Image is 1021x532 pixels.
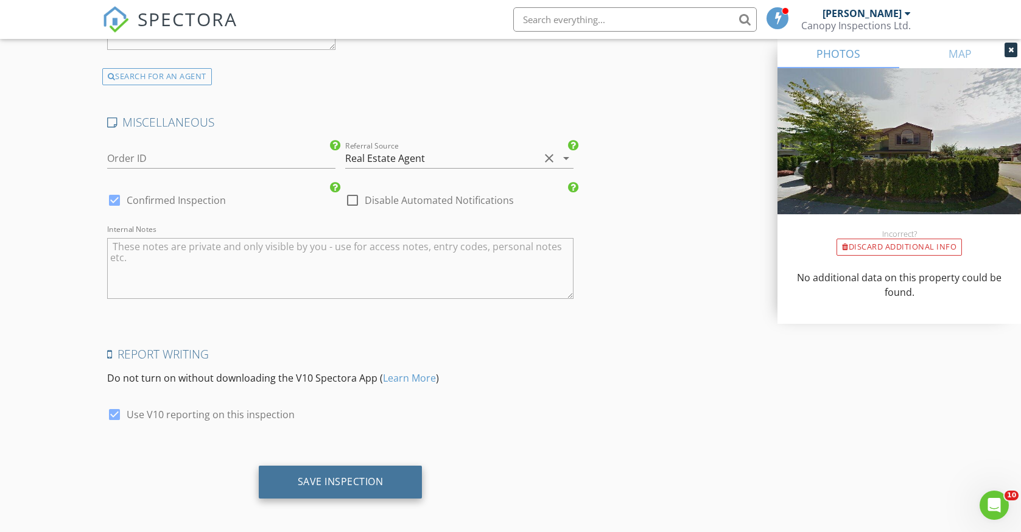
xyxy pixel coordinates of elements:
[138,6,237,32] span: SPECTORA
[102,6,129,33] img: The Best Home Inspection Software - Spectora
[127,194,226,206] label: Confirmed Inspection
[513,7,757,32] input: Search everything...
[102,16,237,42] a: SPECTORA
[559,151,574,166] i: arrow_drop_down
[1005,491,1019,500] span: 10
[107,371,574,385] p: Do not turn on without downloading the V10 Spectora App ( )
[345,153,425,164] div: Real Estate Agent
[777,68,1021,243] img: streetview
[127,408,295,421] label: Use V10 reporting on this inspection
[837,239,962,256] div: Discard Additional info
[383,371,436,385] a: Learn More
[777,39,899,68] a: PHOTOS
[107,114,574,130] h4: MISCELLANEOUS
[107,346,574,362] h4: Report Writing
[801,19,911,32] div: Canopy Inspections Ltd.
[102,68,212,85] div: SEARCH FOR AN AGENT
[792,270,1006,299] p: No additional data on this property could be found.
[899,39,1021,68] a: MAP
[298,475,384,488] div: Save Inspection
[823,7,902,19] div: [PERSON_NAME]
[107,238,574,299] textarea: Internal Notes
[777,229,1021,239] div: Incorrect?
[365,194,514,206] label: Disable Automated Notifications
[542,151,556,166] i: clear
[980,491,1009,520] iframe: Intercom live chat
